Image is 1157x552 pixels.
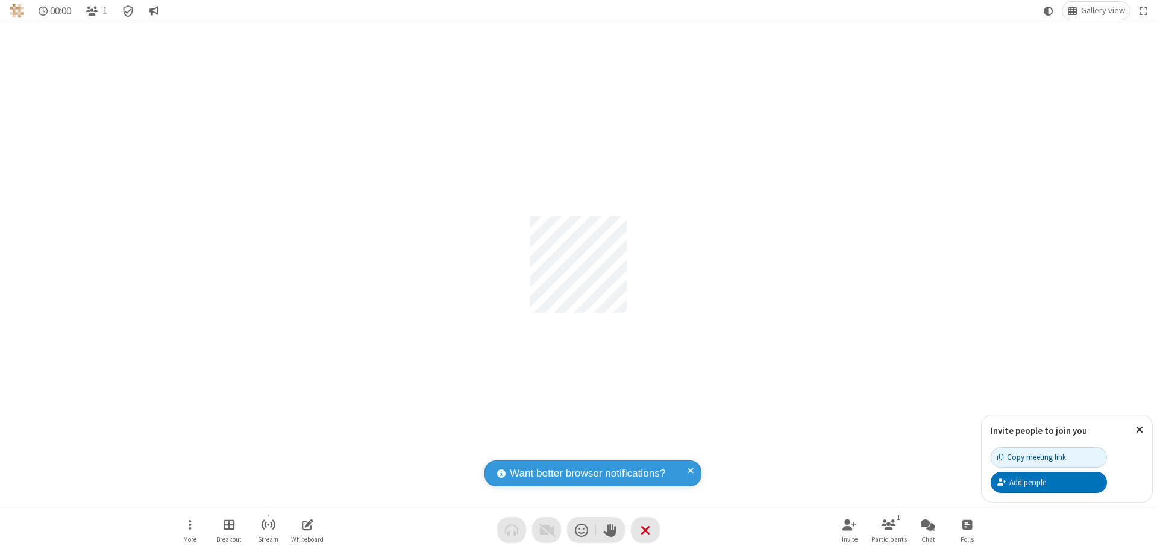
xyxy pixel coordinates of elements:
[183,536,196,543] span: More
[991,425,1087,436] label: Invite people to join you
[991,447,1107,468] button: Copy meeting link
[144,2,163,20] button: Conversation
[832,513,868,547] button: Invite participants (⌘+Shift+I)
[532,517,561,543] button: Video
[894,512,904,523] div: 1
[991,472,1107,492] button: Add people
[871,513,907,547] button: Open participant list
[961,536,974,543] span: Polls
[258,536,278,543] span: Stream
[1062,2,1130,20] button: Change layout
[949,513,985,547] button: Open poll
[172,513,208,547] button: Open menu
[216,536,242,543] span: Breakout
[81,2,112,20] button: Open participant list
[1127,415,1152,445] button: Close popover
[250,513,286,547] button: Start streaming
[910,513,946,547] button: Open chat
[10,4,24,18] img: QA Selenium DO NOT DELETE OR CHANGE
[102,5,107,17] span: 1
[1135,2,1153,20] button: Fullscreen
[921,536,935,543] span: Chat
[842,536,858,543] span: Invite
[1039,2,1058,20] button: Using system theme
[997,451,1066,463] div: Copy meeting link
[1081,6,1125,16] span: Gallery view
[510,466,665,481] span: Want better browser notifications?
[34,2,77,20] div: Timer
[289,513,325,547] button: Open shared whiteboard
[871,536,907,543] span: Participants
[291,536,324,543] span: Whiteboard
[50,5,71,17] span: 00:00
[211,513,247,547] button: Manage Breakout Rooms
[631,517,660,543] button: End or leave meeting
[567,517,596,543] button: Send a reaction
[497,517,526,543] button: Audio problem - check your Internet connection or call by phone
[596,517,625,543] button: Raise hand
[117,2,140,20] div: Meeting details Encryption enabled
